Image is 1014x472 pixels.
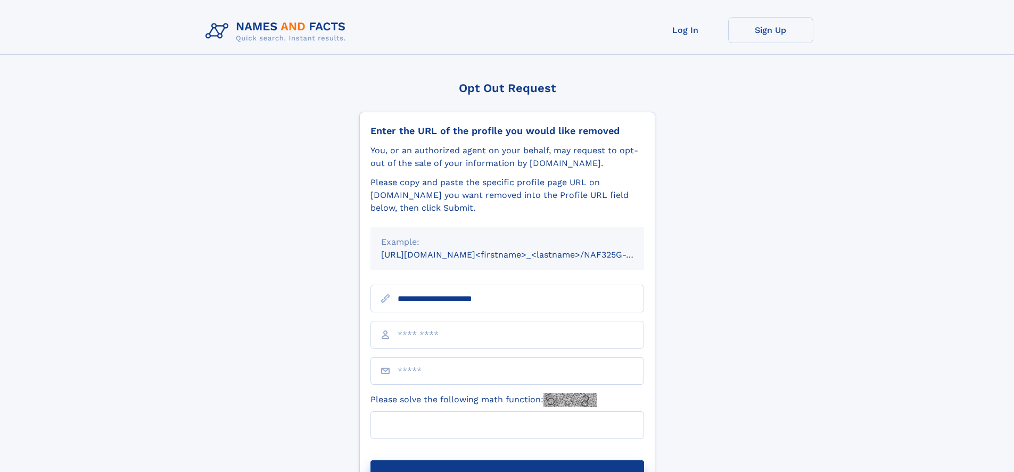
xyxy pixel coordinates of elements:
div: Opt Out Request [359,81,655,95]
small: [URL][DOMAIN_NAME]<firstname>_<lastname>/NAF325G-xxxxxxxx [381,250,664,260]
label: Please solve the following math function: [370,393,597,407]
div: You, or an authorized agent on your behalf, may request to opt-out of the sale of your informatio... [370,144,644,170]
a: Log In [643,17,728,43]
div: Please copy and paste the specific profile page URL on [DOMAIN_NAME] you want removed into the Pr... [370,176,644,214]
img: Logo Names and Facts [201,17,355,46]
div: Example: [381,236,633,249]
div: Enter the URL of the profile you would like removed [370,125,644,137]
a: Sign Up [728,17,813,43]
